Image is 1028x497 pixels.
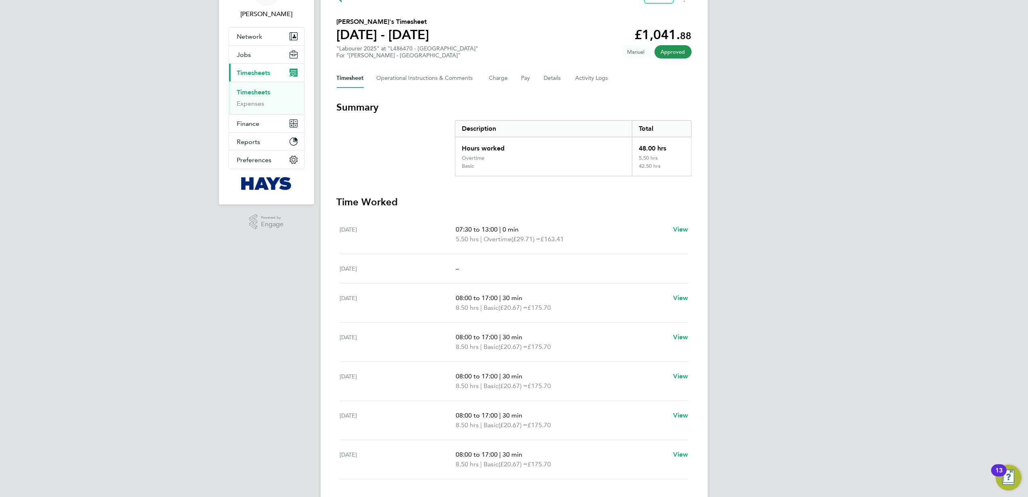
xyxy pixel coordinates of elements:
[996,465,1022,491] button: Open Resource Center, 13 new notifications
[229,133,304,150] button: Reports
[237,120,260,127] span: Finance
[480,304,482,311] span: |
[484,459,498,469] span: Basic
[455,120,692,176] div: Summary
[673,411,688,420] a: View
[673,411,688,419] span: View
[456,451,498,458] span: 08:00 to 17:00
[498,382,528,390] span: (£20.67) =
[499,333,501,341] span: |
[456,333,498,341] span: 08:00 to 17:00
[229,151,304,169] button: Preferences
[521,69,531,88] button: Pay
[503,333,522,341] span: 30 min
[632,163,691,176] div: 42.50 hrs
[337,69,364,88] button: Timesheet
[241,177,292,190] img: hays-logo-retina.png
[632,121,691,137] div: Total
[455,137,632,155] div: Hours worked
[499,411,501,419] span: |
[544,69,563,88] button: Details
[229,115,304,132] button: Finance
[337,52,479,59] div: For "[PERSON_NAME] - [GEOGRAPHIC_DATA]"
[229,27,304,45] button: Network
[261,221,284,228] span: Engage
[340,450,456,469] div: [DATE]
[655,45,692,58] span: This timesheet has been approved.
[337,17,430,27] h2: [PERSON_NAME]'s Timesheet
[249,214,284,230] a: Powered byEngage
[237,69,271,77] span: Timesheets
[456,294,498,302] span: 08:00 to 17:00
[503,451,522,458] span: 30 min
[635,27,692,42] app-decimal: £1,041.
[237,138,261,146] span: Reports
[673,293,688,303] a: View
[484,303,498,313] span: Basic
[498,460,528,468] span: (£20.67) =
[456,265,459,272] span: –
[511,235,540,243] span: (£29.71) =
[456,235,479,243] span: 5.50 hrs
[499,294,501,302] span: |
[673,372,688,380] span: View
[340,411,456,430] div: [DATE]
[673,333,688,341] span: View
[576,69,609,88] button: Activity Logs
[528,304,551,311] span: £175.70
[995,470,1003,481] div: 13
[484,234,511,244] span: Overtime
[673,226,688,233] span: View
[503,372,522,380] span: 30 min
[498,421,528,429] span: (£20.67) =
[456,421,479,429] span: 8.50 hrs
[499,451,501,458] span: |
[337,101,692,114] h3: Summary
[337,27,430,43] h1: [DATE] - [DATE]
[540,235,564,243] span: £163.41
[337,196,692,209] h3: Time Worked
[489,69,509,88] button: Charge
[455,121,632,137] div: Description
[456,460,479,468] span: 8.50 hrs
[456,372,498,380] span: 08:00 to 17:00
[484,381,498,391] span: Basic
[462,163,474,169] div: Basic
[621,45,651,58] span: This timesheet was manually created.
[229,81,304,114] div: Timesheets
[528,421,551,429] span: £175.70
[528,460,551,468] span: £175.70
[340,264,456,274] div: [DATE]
[337,45,479,59] div: "Labourer 2025" at "L486470 - [GEOGRAPHIC_DATA]"
[528,382,551,390] span: £175.70
[673,225,688,234] a: View
[673,332,688,342] a: View
[340,332,456,352] div: [DATE]
[673,450,688,459] a: View
[499,372,501,380] span: |
[456,304,479,311] span: 8.50 hrs
[456,382,479,390] span: 8.50 hrs
[480,421,482,429] span: |
[480,235,482,243] span: |
[480,343,482,351] span: |
[237,156,272,164] span: Preferences
[237,100,265,107] a: Expenses
[261,214,284,221] span: Powered by
[498,343,528,351] span: (£20.67) =
[340,293,456,313] div: [DATE]
[484,420,498,430] span: Basic
[673,294,688,302] span: View
[680,30,692,42] span: 88
[340,372,456,391] div: [DATE]
[229,9,304,19] span: Tommy Bowdery
[503,411,522,419] span: 30 min
[480,460,482,468] span: |
[503,226,519,233] span: 0 min
[632,137,691,155] div: 48.00 hrs
[237,51,251,58] span: Jobs
[673,372,688,381] a: View
[456,343,479,351] span: 8.50 hrs
[480,382,482,390] span: |
[340,225,456,244] div: [DATE]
